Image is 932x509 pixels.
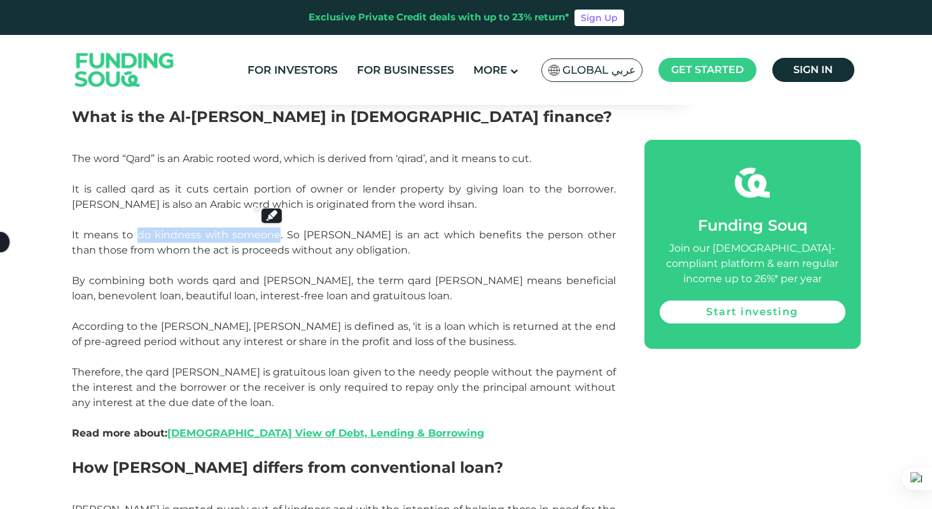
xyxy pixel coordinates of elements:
a: Sign Up [574,10,624,26]
a: For Businesses [354,60,457,81]
span: Sign in [793,64,833,76]
a: For Investors [244,60,341,81]
div: Exclusive Private Credit deals with up to 23% return* [309,10,569,25]
span: Global عربي [562,63,636,78]
img: Logo [62,38,187,102]
span: Funding Souq [698,216,807,234]
span: Get started [671,64,744,76]
strong: Read more about: [72,427,484,439]
span: What is the Al-[PERSON_NAME] in [DEMOGRAPHIC_DATA] finance? [72,107,612,126]
img: SA Flag [548,65,560,76]
a: Start investing [660,301,845,323]
span: How [PERSON_NAME] differs from conventional loan? [72,458,503,477]
img: fsicon [735,165,770,200]
span: The word “Qard” is an Arabic rooted word, which is derived from ‘qirad’, and it means to cut. It ... [72,153,616,409]
a: Sign in [772,58,854,82]
div: Join our [DEMOGRAPHIC_DATA]-compliant platform & earn regular income up to 26%* per year [660,241,845,287]
a: [DEMOGRAPHIC_DATA] View of Debt, Lending & Borrowing [167,427,484,439]
span: More [473,64,507,76]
